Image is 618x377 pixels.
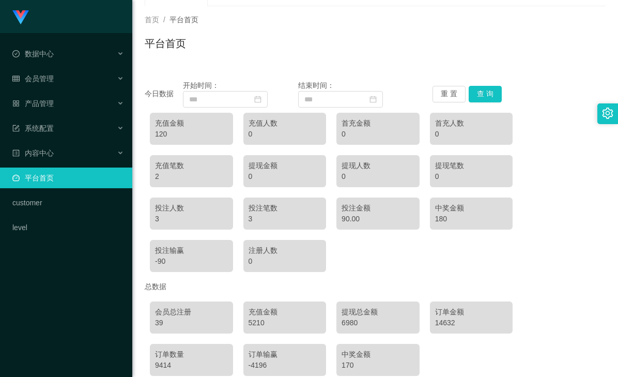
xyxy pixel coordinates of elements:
div: 订单数量 [155,349,228,360]
div: 中奖金额 [342,349,414,360]
i: 图标: table [12,75,20,82]
div: 5210 [249,318,321,328]
div: 0 [342,171,414,182]
i: 图标: profile [12,149,20,157]
div: 充值金额 [155,118,228,129]
div: 提现笔数 [435,160,508,171]
div: 会员总注册 [155,307,228,318]
div: 3 [249,214,321,224]
div: 充值人数 [249,118,321,129]
div: 提现金额 [249,160,321,171]
i: 图标: check-circle-o [12,50,20,57]
i: 图标: appstore-o [12,100,20,107]
span: 系统配置 [12,124,54,132]
div: 3 [155,214,228,224]
div: 6980 [342,318,414,328]
span: 结束时间： [298,81,334,89]
div: 订单金额 [435,307,508,318]
div: 0 [435,171,508,182]
a: customer [12,192,124,213]
div: -90 [155,256,228,267]
i: 图标: setting [602,108,613,119]
div: 提现人数 [342,160,414,171]
div: 充值笔数 [155,160,228,171]
div: 39 [155,318,228,328]
div: 首充人数 [435,118,508,129]
div: 14632 [435,318,508,328]
div: 注册人数 [249,245,321,256]
span: / [163,16,165,24]
div: 投注金额 [342,203,414,214]
div: 提现总金额 [342,307,414,318]
a: 图标: dashboard平台首页 [12,168,124,188]
div: 投注笔数 [249,203,321,214]
span: 数据中心 [12,50,54,58]
img: logo.9652507e.png [12,10,29,25]
i: 图标: calendar [369,96,377,103]
span: 开始时间： [183,81,219,89]
div: 120 [155,129,228,140]
div: 投注输赢 [155,245,228,256]
div: 0 [249,256,321,267]
div: -4196 [249,360,321,371]
button: 重 置 [432,86,466,102]
span: 会员管理 [12,74,54,83]
span: 产品管理 [12,99,54,108]
div: 2 [155,171,228,182]
i: 图标: form [12,125,20,132]
div: 总数据 [145,277,606,296]
h1: 平台首页 [145,36,186,51]
div: 首充金额 [342,118,414,129]
div: 170 [342,360,414,371]
div: 订单输赢 [249,349,321,360]
a: level [12,217,124,238]
div: 投注人数 [155,203,228,214]
div: 9414 [155,360,228,371]
div: 充值金额 [249,307,321,318]
div: 0 [249,129,321,140]
span: 首页 [145,16,159,24]
div: 中奖金额 [435,203,508,214]
i: 图标: calendar [254,96,261,103]
span: 内容中心 [12,149,54,157]
div: 0 [435,129,508,140]
div: 180 [435,214,508,224]
div: 0 [342,129,414,140]
div: 0 [249,171,321,182]
button: 查 询 [469,86,502,102]
div: 90.00 [342,214,414,224]
div: 今日数据 [145,88,183,99]
span: 平台首页 [169,16,198,24]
